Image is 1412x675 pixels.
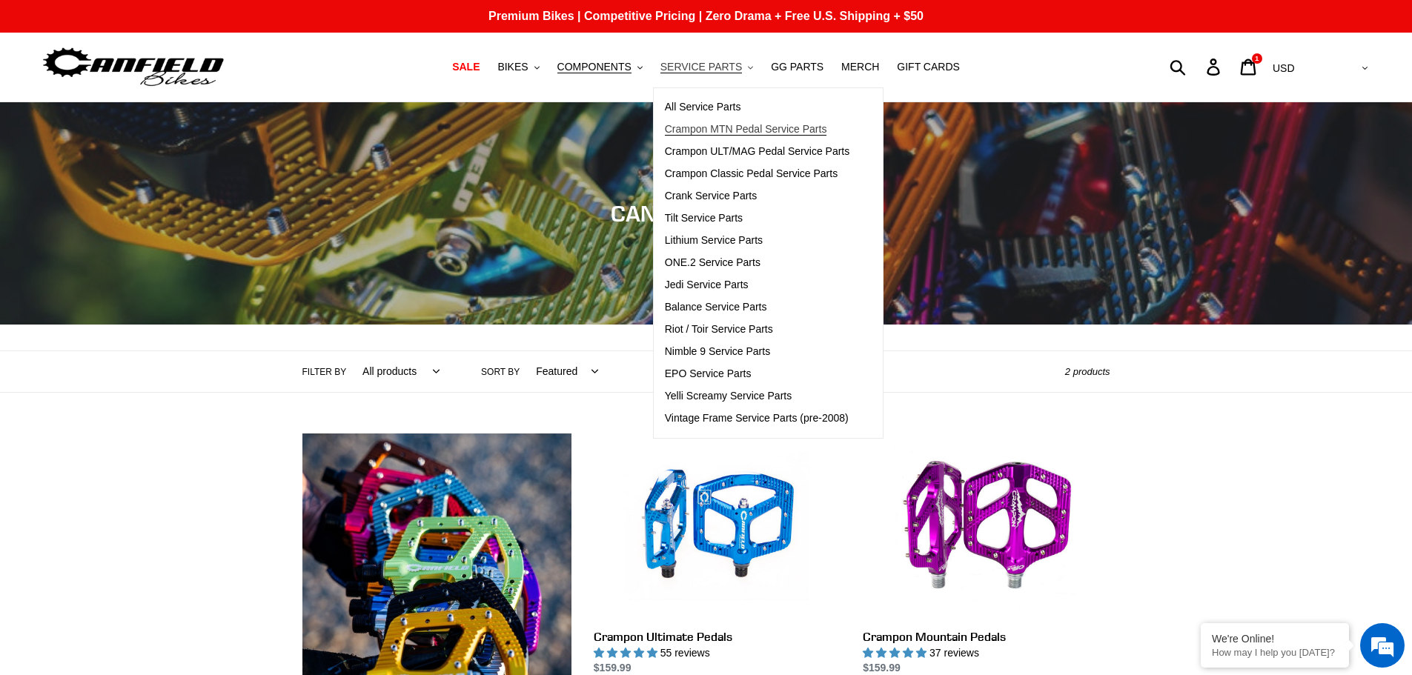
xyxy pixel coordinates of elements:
span: SERVICE PARTS [660,61,742,73]
textarea: Type your message and hit 'Enter' [7,405,282,456]
a: ONE.2 Service Parts [654,252,861,274]
span: We're online! [86,187,205,336]
div: Minimize live chat window [243,7,279,43]
span: Lithium Service Parts [665,234,763,247]
span: MERCH [841,61,879,73]
div: Chat with us now [99,83,271,102]
a: Riot / Toir Service Parts [654,319,861,341]
button: COMPONENTS [550,57,650,77]
a: Lithium Service Parts [654,230,861,252]
a: Crampon MTN Pedal Service Parts [654,119,861,141]
span: Crampon ULT/MAG Pedal Service Parts [665,145,850,158]
a: GG PARTS [763,57,831,77]
a: Crank Service Parts [654,185,861,207]
span: 2 products [1065,366,1110,377]
label: Filter by [302,365,347,379]
span: GG PARTS [771,61,823,73]
div: Navigation go back [16,82,39,104]
p: How may I help you today? [1212,647,1338,658]
a: GIFT CARDS [889,57,967,77]
button: BIKES [490,57,546,77]
span: Tilt Service Parts [665,212,743,225]
a: MERCH [834,57,886,77]
a: Nimble 9 Service Parts [654,341,861,363]
span: ONE.2 Service Parts [665,256,760,269]
a: Jedi Service Parts [654,274,861,296]
span: Yelli Screamy Service Parts [665,390,792,402]
span: COMPONENTS [557,61,632,73]
a: Crampon ULT/MAG Pedal Service Parts [654,141,861,163]
a: Vintage Frame Service Parts (pre-2008) [654,408,861,430]
a: Balance Service Parts [654,296,861,319]
span: Crampon MTN Pedal Service Parts [665,123,827,136]
span: GIFT CARDS [897,61,960,73]
a: Yelli Screamy Service Parts [654,385,861,408]
span: Jedi Service Parts [665,279,749,291]
span: 1 [1255,55,1259,62]
span: Vintage Frame Service Parts (pre-2008) [665,412,849,425]
span: Riot / Toir Service Parts [665,323,773,336]
span: EPO Service Parts [665,368,752,380]
span: Nimble 9 Service Parts [665,345,770,358]
span: Balance Service Parts [665,301,767,313]
img: Canfield Bikes [41,44,226,90]
button: SERVICE PARTS [653,57,760,77]
a: EPO Service Parts [654,363,861,385]
div: We're Online! [1212,633,1338,645]
label: Sort by [481,365,520,379]
span: CANFIELD PEDALS [611,200,802,227]
img: d_696896380_company_1647369064580_696896380 [47,74,84,111]
span: Crank Service Parts [665,190,757,202]
a: 1 [1232,51,1267,83]
span: SALE [452,61,480,73]
span: BIKES [497,61,528,73]
a: SALE [445,57,487,77]
a: Tilt Service Parts [654,207,861,230]
a: Crampon Classic Pedal Service Parts [654,163,861,185]
input: Search [1178,50,1216,83]
a: All Service Parts [654,96,861,119]
span: Crampon Classic Pedal Service Parts [665,167,838,180]
span: All Service Parts [665,101,741,113]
